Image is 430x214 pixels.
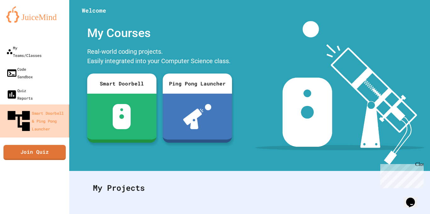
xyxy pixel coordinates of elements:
img: ppl-with-ball.png [183,104,211,129]
div: Ping Pong Launcher [163,74,232,94]
div: My Courses [84,21,235,45]
iframe: chat widget [404,189,424,208]
div: Smart Doorbell & Ping Pong Launcher [5,108,66,134]
div: Smart Doorbell [87,74,156,94]
div: Quiz Reports [6,87,33,102]
iframe: chat widget [378,162,424,188]
a: Join Quiz [3,145,66,160]
div: Real-world coding projects. Easily integrated into your Computer Science class. [84,45,235,69]
div: My Teams/Classes [6,44,42,59]
img: sdb-white.svg [113,104,131,129]
div: My Projects [87,176,413,200]
img: logo-orange.svg [6,6,63,23]
div: Code Sandbox [6,65,33,80]
div: Chat with us now!Close [3,3,43,40]
img: banner-image-my-projects.png [255,21,424,165]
